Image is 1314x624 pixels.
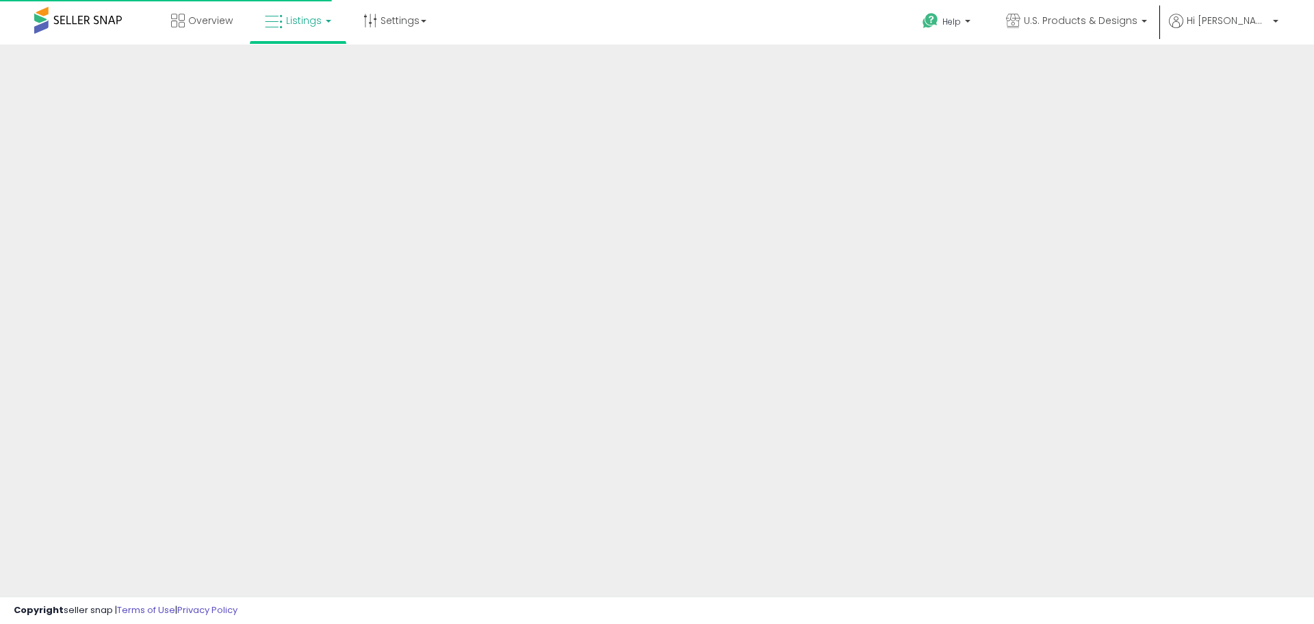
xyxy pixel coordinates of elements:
span: Hi [PERSON_NAME] [1187,14,1269,27]
span: Listings [286,14,322,27]
i: Get Help [922,12,939,29]
a: Terms of Use [117,603,175,616]
span: Overview [188,14,233,27]
a: Hi [PERSON_NAME] [1169,14,1278,45]
a: Help [912,2,984,45]
strong: Copyright [14,603,64,616]
a: Privacy Policy [177,603,237,616]
div: seller snap | | [14,604,237,617]
span: Help [942,16,961,27]
span: U.S. Products & Designs [1024,14,1137,27]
